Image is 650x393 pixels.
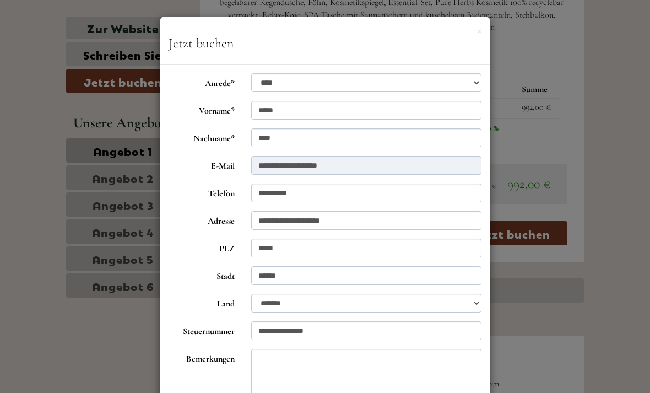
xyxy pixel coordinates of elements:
[17,32,156,41] div: [GEOGRAPHIC_DATA]
[477,24,481,36] button: ×
[160,211,243,228] label: Adresse
[160,73,243,90] label: Anrede*
[160,321,243,338] label: Steuernummer
[160,128,243,145] label: Nachname*
[160,184,243,200] label: Telefon
[17,53,156,61] small: 22:19
[169,36,481,51] h3: Jetzt buchen
[160,266,243,283] label: Stadt
[8,30,162,63] div: Guten Tag, wie können wir Ihnen helfen?
[160,239,243,255] label: PLZ
[160,101,243,117] label: Vorname*
[274,286,351,310] button: Senden
[160,156,243,173] label: E-Mail
[160,294,243,310] label: Land
[140,8,212,27] div: Donnerstag
[160,349,243,365] label: Bemerkungen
